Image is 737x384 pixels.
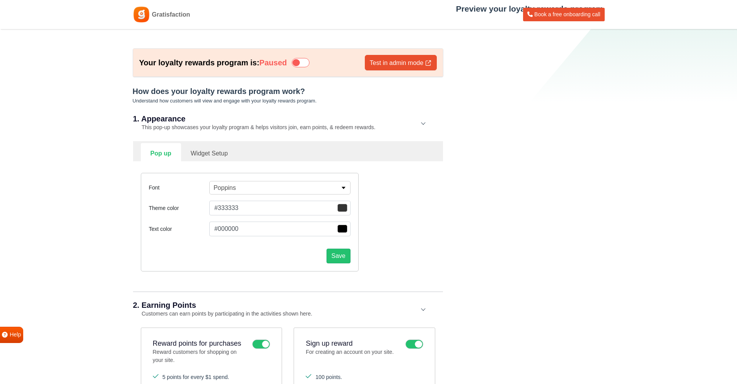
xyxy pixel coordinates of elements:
[365,55,437,70] a: Test in admin mode
[523,8,604,21] a: Book a free onboarding call
[306,373,423,381] li: 100 points.
[306,348,401,365] p: For creating an account on your site.
[153,348,248,365] p: Reward customers for shopping on your site.
[152,10,190,19] span: Gratisfaction
[10,331,21,339] span: Help
[153,340,248,348] h3: Reward points for purchases
[133,6,150,23] img: Gratisfaction
[133,124,376,130] small: This pop-up showcases your loyalty program & helps visitors join, earn points, & redeem rewards.
[327,249,351,263] button: Save
[259,58,287,67] strong: Paused
[133,311,313,317] small: Customers can earn points by participating in the activities shown here.
[141,143,181,162] a: Pop up
[133,301,420,309] h2: 2. Earning Points
[133,115,420,123] h2: 1. Appearance
[214,183,236,193] p: Poppins
[149,225,209,233] label: Text color
[139,58,287,67] h6: Your loyalty rewards program is:
[133,6,190,23] a: Gratisfaction
[153,373,270,381] li: 5 points for every $1 spend.
[306,340,401,348] h3: Sign up reward
[534,11,600,17] span: Book a free onboarding call
[133,98,317,104] small: Understand how customers will view and engage with your loyalty rewards program.
[705,352,737,384] iframe: LiveChat chat widget
[149,204,209,212] label: Theme color
[149,184,209,192] label: Font
[181,143,238,162] a: Widget Setup
[209,181,351,195] button: Poppins
[133,87,443,96] h5: How does your loyalty rewards program work?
